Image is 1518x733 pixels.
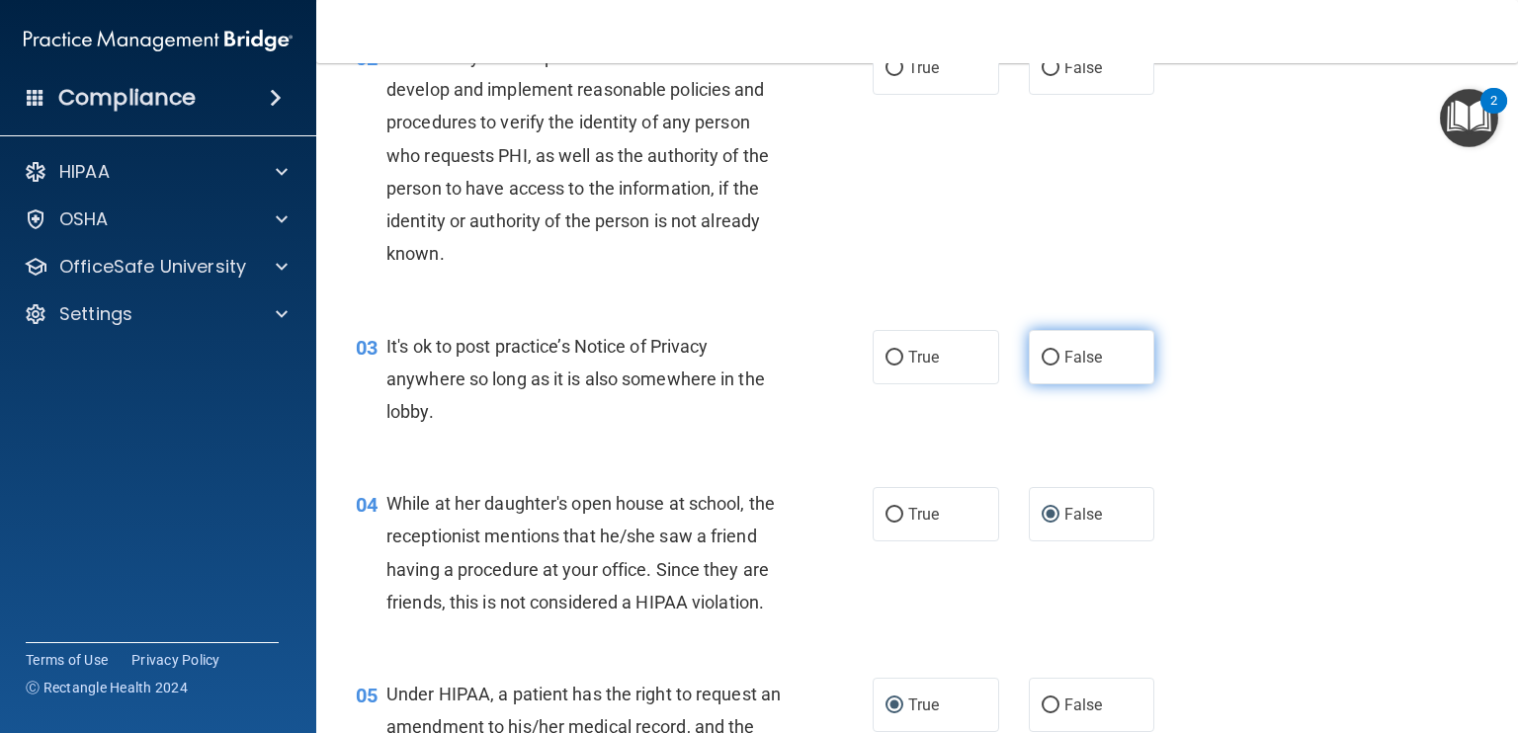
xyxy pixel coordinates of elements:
span: False [1064,695,1103,714]
span: True [908,348,939,366]
div: 2 [1490,101,1497,126]
a: Terms of Use [26,650,108,670]
span: False [1064,58,1103,77]
span: While at her daughter's open house at school, the receptionist mentions that he/she saw a friend ... [386,493,775,612]
span: The Privacy Rule requires covered entities to develop and implement reasonable policies and proce... [386,46,769,264]
a: OfficeSafe University [24,255,288,279]
span: True [908,58,939,77]
p: OSHA [59,207,109,231]
span: Ⓒ Rectangle Health 2024 [26,678,188,697]
iframe: Drift Widget Chat Controller [1419,597,1494,672]
input: True [885,508,903,523]
img: PMB logo [24,21,293,60]
p: OfficeSafe University [59,255,246,279]
span: False [1064,505,1103,524]
input: False [1042,351,1059,366]
span: True [908,695,939,714]
p: HIPAA [59,160,110,184]
input: False [1042,61,1059,76]
input: True [885,351,903,366]
h4: Compliance [58,84,196,112]
a: Settings [24,302,288,326]
span: 04 [356,493,378,517]
span: 03 [356,336,378,360]
input: False [1042,508,1059,523]
span: It's ok to post practice’s Notice of Privacy anywhere so long as it is also somewhere in the lobby. [386,336,765,422]
span: False [1064,348,1103,366]
p: Settings [59,302,132,326]
input: True [885,698,903,713]
span: True [908,505,939,524]
button: Open Resource Center, 2 new notifications [1440,89,1498,147]
a: Privacy Policy [131,650,220,670]
input: False [1042,698,1059,713]
input: True [885,61,903,76]
a: OSHA [24,207,288,231]
span: 05 [356,684,378,707]
a: HIPAA [24,160,288,184]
